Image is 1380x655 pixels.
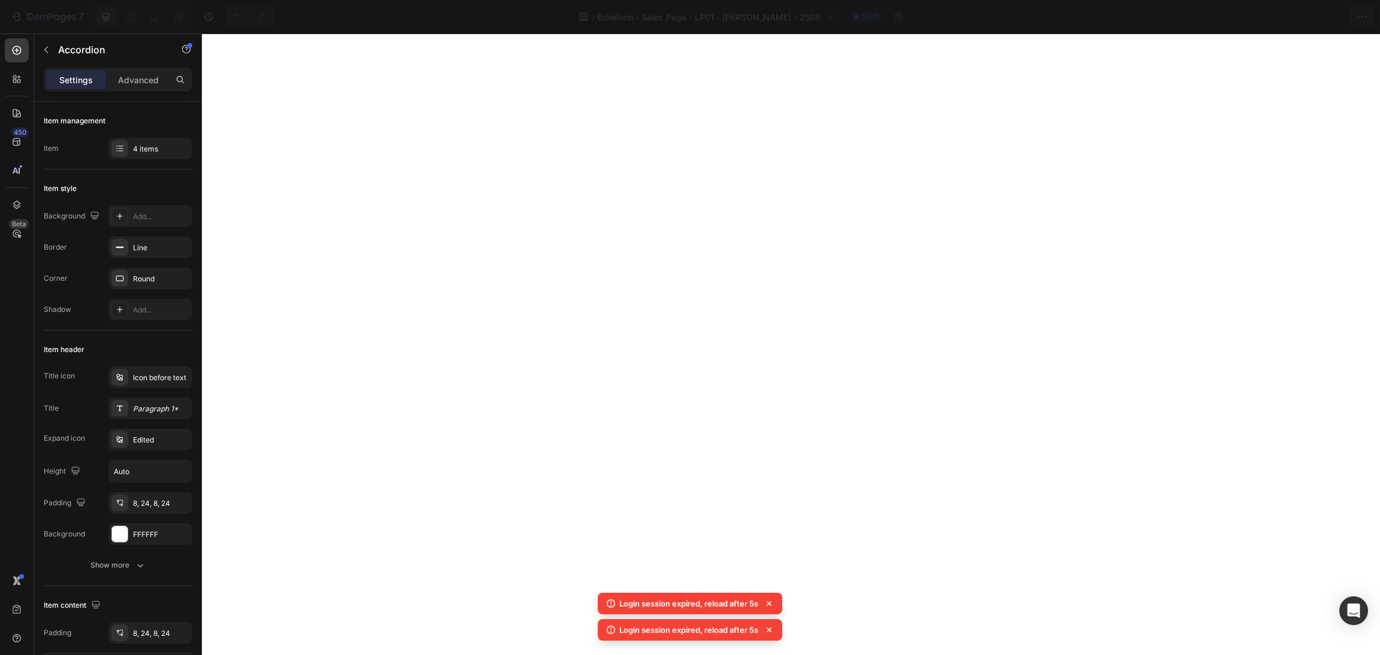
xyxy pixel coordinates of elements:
[619,598,758,609] p: Login session expired, reload after 5s
[1311,11,1340,23] div: Publish
[592,11,595,23] span: /
[1339,596,1368,625] div: Open Intercom Messenger
[133,435,189,445] div: Edited
[118,74,159,86] p: Advanced
[44,304,71,315] div: Shadow
[133,628,189,639] div: 8, 24, 8, 24
[133,144,189,154] div: 4 items
[109,460,192,482] input: Auto
[1256,5,1296,29] button: Save
[133,498,189,509] div: 8, 24, 8, 24
[90,559,146,571] div: Show more
[5,5,89,29] button: 7
[11,128,29,137] div: 450
[44,554,192,576] button: Show more
[44,183,77,194] div: Item style
[44,463,83,480] div: Height
[9,219,29,229] div: Beta
[44,495,88,511] div: Padding
[59,74,93,86] p: Settings
[202,34,1380,655] iframe: Design area
[133,211,189,222] div: Add...
[597,11,821,23] span: Echelonn - Sales Page - LP01 - [PERSON_NAME] - 2508
[133,529,189,540] div: FFFFFF
[861,11,879,22] span: Draft
[133,372,189,383] div: Icon before text
[58,43,160,57] p: Accordion
[133,274,189,284] div: Round
[133,404,189,414] div: Paragraph 1*
[44,208,102,225] div: Background
[44,344,84,355] div: Item header
[44,116,105,126] div: Item management
[78,10,84,24] p: 7
[44,371,75,381] div: Title icon
[44,273,68,284] div: Corner
[226,5,274,29] div: Undo/Redo
[1266,12,1286,22] span: Save
[133,242,189,253] div: Line
[44,403,59,414] div: Title
[44,143,59,154] div: Item
[133,305,189,316] div: Add...
[44,529,85,539] div: Background
[44,598,103,614] div: Item content
[44,242,67,253] div: Border
[1300,5,1351,29] button: Publish
[44,627,71,638] div: Padding
[44,433,85,444] div: Expand icon
[619,624,758,636] p: Login session expired, reload after 5s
